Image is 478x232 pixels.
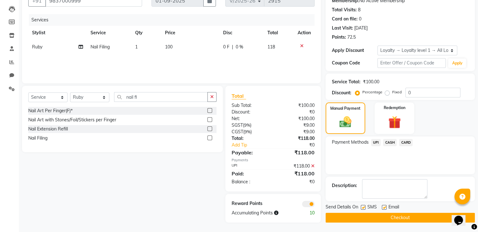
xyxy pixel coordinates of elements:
th: Price [161,26,219,40]
div: ( ) [227,129,273,135]
span: Payment Methods [332,139,369,146]
label: Manual Payment [330,106,360,111]
button: Checkout [326,213,475,223]
div: Nail Filing [28,135,47,141]
label: Percentage [362,89,382,95]
div: ₹9.00 [273,129,319,135]
div: Paid: [227,170,273,177]
span: Email [388,204,399,212]
img: _cash.svg [336,115,355,129]
div: 0 [359,16,361,22]
div: Points: [332,34,346,41]
div: Coupon Code [332,60,377,66]
div: Nail Art Per Finger(F)* [28,108,73,114]
div: ₹118.00 [273,163,319,169]
div: Nail Art with Stones/Foil/Stickers per Finger [28,117,116,123]
th: Action [294,26,315,40]
div: Last Visit: [332,25,353,31]
span: 118 [267,44,275,50]
label: Fixed [392,89,402,95]
div: Balance : [227,179,273,185]
th: Stylist [28,26,87,40]
div: ₹0 [273,179,319,185]
div: Discount: [227,109,273,115]
span: Total [232,93,246,99]
div: ₹100.00 [273,102,319,109]
div: Nail Extension Refill [28,126,68,132]
span: SGST [232,122,243,128]
div: Description: [332,182,357,189]
span: Send Details On [326,204,358,212]
div: Service Total: [332,79,360,85]
div: ₹100.00 [273,115,319,122]
th: Disc [219,26,264,40]
th: Total [264,26,294,40]
div: 72.5 [347,34,356,41]
div: ₹0 [273,109,319,115]
span: CARD [399,139,413,146]
div: Discount: [332,90,351,96]
div: 8 [358,7,360,13]
span: 0 F [223,44,229,50]
div: ₹118.00 [273,170,319,177]
span: 9% [244,129,250,134]
span: 1 [135,44,138,50]
span: CGST [232,129,243,135]
div: Accumulating Points [227,210,296,216]
a: Add Tip [227,142,281,148]
th: Service [87,26,131,40]
div: Apply Discount [332,47,377,54]
span: 0 % [236,44,243,50]
input: Search or Scan [114,92,208,102]
div: Total: [227,135,273,142]
span: Nail Filing [91,44,110,50]
div: 10 [296,210,319,216]
div: ₹118.00 [273,149,319,156]
span: | [232,44,233,50]
div: Payable: [227,149,273,156]
button: Apply [448,58,466,68]
div: Payments [232,157,315,163]
span: CASH [383,139,397,146]
div: UPI [227,163,273,169]
div: Reward Points [227,200,273,207]
label: Redemption [384,105,405,111]
div: ₹118.00 [273,135,319,142]
div: Sub Total: [227,102,273,109]
img: _gift.svg [384,114,405,130]
div: Total Visits: [332,7,357,13]
span: UPI [371,139,381,146]
div: ₹9.00 [273,122,319,129]
span: 9% [244,123,250,128]
iframe: chat widget [452,207,472,226]
span: SMS [367,204,377,212]
div: [DATE] [354,25,368,31]
span: Ruby [32,44,42,50]
input: Enter Offer / Coupon Code [377,58,446,68]
span: 100 [165,44,173,50]
div: Net: [227,115,273,122]
div: Services [29,14,319,26]
th: Qty [131,26,161,40]
div: ₹0 [281,142,319,148]
div: Card on file: [332,16,358,22]
div: ( ) [227,122,273,129]
div: ₹100.00 [363,79,379,85]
